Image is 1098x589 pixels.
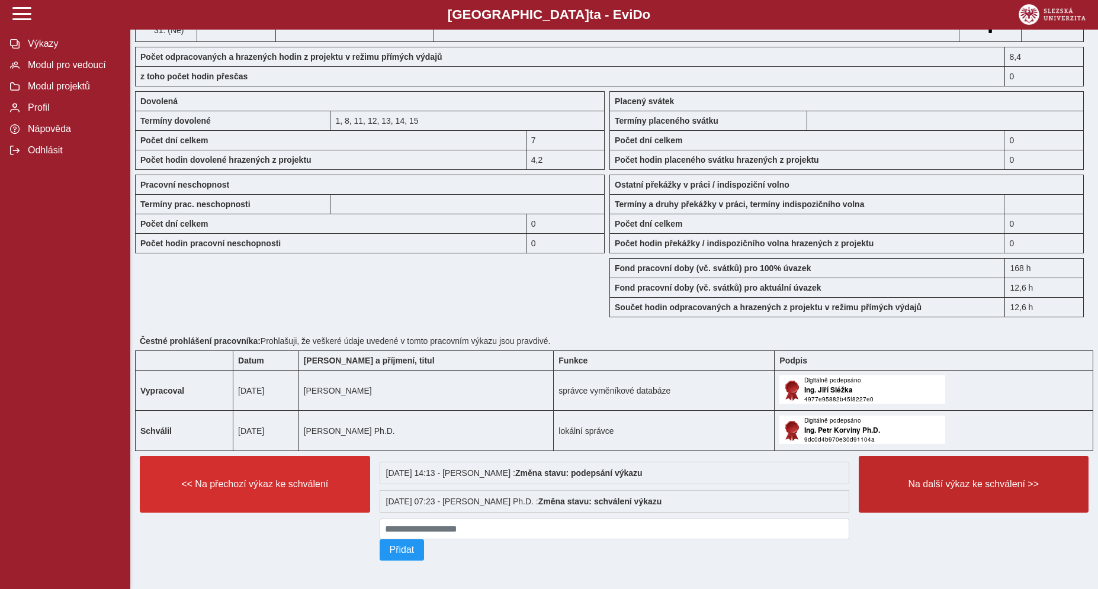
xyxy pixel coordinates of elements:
[589,7,593,22] span: t
[558,356,587,365] b: Funkce
[859,456,1089,513] button: Na další výkaz ke schválení >>
[140,72,248,81] b: z toho počet hodin přesčas
[24,102,120,113] span: Profil
[150,479,360,490] span: << Na přechozí výkaz ke schválení
[1004,297,1084,317] div: 12,6 h
[140,96,178,106] b: Dovolená
[298,371,554,411] td: [PERSON_NAME]
[1004,278,1084,297] div: 12,6 h
[380,490,849,513] div: [DATE] 07:23 - [PERSON_NAME] Ph.D. :
[615,239,874,248] b: Počet hodin překážky / indispozičního volna hrazených z projektu
[554,371,775,411] td: správce vyměníkové databáze
[615,283,821,292] b: Fond pracovní doby (vč. svátků) pro aktuální úvazek
[152,25,184,35] span: 31. (Ne)
[238,356,264,365] b: Datum
[24,38,120,49] span: Výkazy
[615,219,682,228] b: Počet dní celkem
[140,456,370,513] button: << Na přechozí výkaz ke schválení
[140,155,312,165] b: Počet hodin dovolené hrazených z projektu
[615,96,674,106] b: Placený svátek
[380,462,849,484] div: [DATE] 14:13 - [PERSON_NAME] :
[24,145,120,156] span: Odhlásit
[779,375,945,404] img: Digitálně podepsáno uživatelem
[390,545,415,555] span: Přidat
[526,214,605,233] div: 0
[304,356,435,365] b: [PERSON_NAME] a příjmení, titul
[779,356,807,365] b: Podpis
[1005,66,1084,86] div: 0
[554,411,775,451] td: lokální správce
[140,136,208,145] b: Počet dní celkem
[643,7,651,22] span: o
[380,539,425,561] button: Přidat
[1004,150,1084,170] div: 0
[615,302,922,312] b: Součet hodin odpracovaných a hrazených z projektu v režimu přímých výdajů
[238,386,264,395] span: [DATE]
[298,411,554,451] td: [PERSON_NAME] Ph.D.
[36,7,1062,22] b: [GEOGRAPHIC_DATA] a - Evi
[779,416,945,444] img: Digitálně podepsáno schvalovatelem
[238,426,264,436] span: [DATE]
[1004,233,1084,253] div: 0
[615,155,819,165] b: Počet hodin placeného svátku hrazených z projektu
[615,199,864,209] b: Termíny a druhy překážky v práci, termíny indispozičního volna
[140,199,251,209] b: Termíny prac. neschopnosti
[140,219,208,228] b: Počet dní celkem
[140,336,261,346] b: Čestné prohlášení pracovníka:
[135,331,1093,350] div: Prohlašuji, že veškeré údaje uvedené v tomto pracovním výkazu jsou pravdivé.
[24,124,120,134] span: Nápověda
[538,497,662,506] b: Změna stavu: schválení výkazu
[515,468,643,478] b: Změna stavu: podepsání výkazu
[615,263,811,273] b: Fond pracovní doby (vč. svátků) pro 100% úvazek
[1004,214,1084,233] div: 0
[526,233,605,253] div: 0
[140,386,184,395] b: Vypracoval
[140,239,281,248] b: Počet hodin pracovní neschopnosti
[140,426,172,436] b: Schválil
[615,180,789,189] b: Ostatní překážky v práci / indispoziční volno
[615,136,682,145] b: Počet dní celkem
[140,116,211,125] b: Termíny dovolené
[24,60,120,70] span: Modul pro vedoucí
[1019,4,1086,25] img: logo_web_su.png
[1004,130,1084,150] div: 0
[1005,47,1084,66] div: 8,4
[330,111,605,130] div: 1, 8, 11, 12, 13, 14, 15
[24,81,120,92] span: Modul projektů
[615,116,718,125] b: Termíny placeného svátku
[633,7,642,22] span: D
[1004,258,1084,278] div: 168 h
[526,130,605,150] div: 7
[140,180,229,189] b: Pracovní neschopnost
[140,52,442,62] b: Počet odpracovaných a hrazených hodin z projektu v režimu přímých výdajů
[869,479,1079,490] span: Na další výkaz ke schválení >>
[526,150,605,170] div: 4,2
